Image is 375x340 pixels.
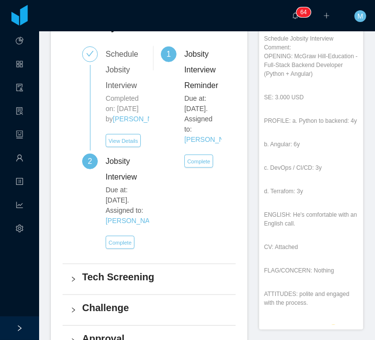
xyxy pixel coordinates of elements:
[106,205,149,226] span: Assigned to:
[300,7,304,17] p: 6
[106,217,162,225] a: [PERSON_NAME]
[296,7,310,17] sup: 64
[264,116,358,125] p: PROFILE: a. Python to backend: 4y
[16,103,23,122] i: icon: solution
[264,93,358,102] p: SE: 3.000 USD
[106,134,141,147] button: View Details
[184,136,241,143] a: [PERSON_NAME]
[16,55,23,75] a: icon: appstore
[357,10,363,22] span: M
[323,12,330,19] i: icon: plus
[16,220,23,240] i: icon: setting
[70,307,76,313] i: icon: right
[16,31,23,52] a: icon: pie-chart
[167,50,171,58] span: 1
[16,149,23,169] a: icon: user
[106,236,134,249] button: Complete
[86,50,94,58] i: icon: check
[70,276,76,282] i: icon: right
[82,270,228,284] h4: Tech Screening
[70,26,76,32] i: icon: right
[264,52,358,78] p: OPENING: McGraw Hill-Education - Full-Stack Backend Developer (Python + Angular)
[106,238,134,246] a: Complete
[264,210,358,228] p: ENGLISH: He's comfortable with an English call.
[184,155,213,168] button: Complete
[264,243,358,251] p: CV: Attached
[292,12,299,19] i: icon: bell
[264,290,358,307] p: ATTITUDES: polite and engaged with the process.
[106,136,141,144] a: View Details
[113,115,169,123] a: [PERSON_NAME]
[304,7,307,17] p: 4
[82,301,228,315] h4: Challenge
[184,46,226,93] div: Jobsity Interview Reminder
[63,295,236,325] div: icon: rightChallenge
[264,187,358,196] p: d. Terrafom: 3y
[106,154,149,185] div: Jobsity Interview
[184,157,213,165] a: Complete
[106,185,149,205] span: Due at: [DATE].
[16,78,23,99] a: icon: audit
[88,157,92,165] span: 2
[16,125,23,146] a: icon: robot
[63,264,236,295] div: icon: rightTech Screening
[184,93,221,114] span: Due at: [DATE].
[184,114,221,145] span: Assigned to:
[264,140,358,149] p: b. Angular: 6y
[106,94,139,123] span: Completed on: [DATE] by
[106,46,149,93] div: Schedule Jobsity Interview
[16,197,23,216] i: icon: line-chart
[264,266,358,275] p: FLAG/CONCERN: Nothing
[264,163,358,172] p: c. DevOps / CI/CD: 3y
[264,34,358,322] div: Schedule Jobsity Interview Comment:
[16,172,23,193] a: icon: profile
